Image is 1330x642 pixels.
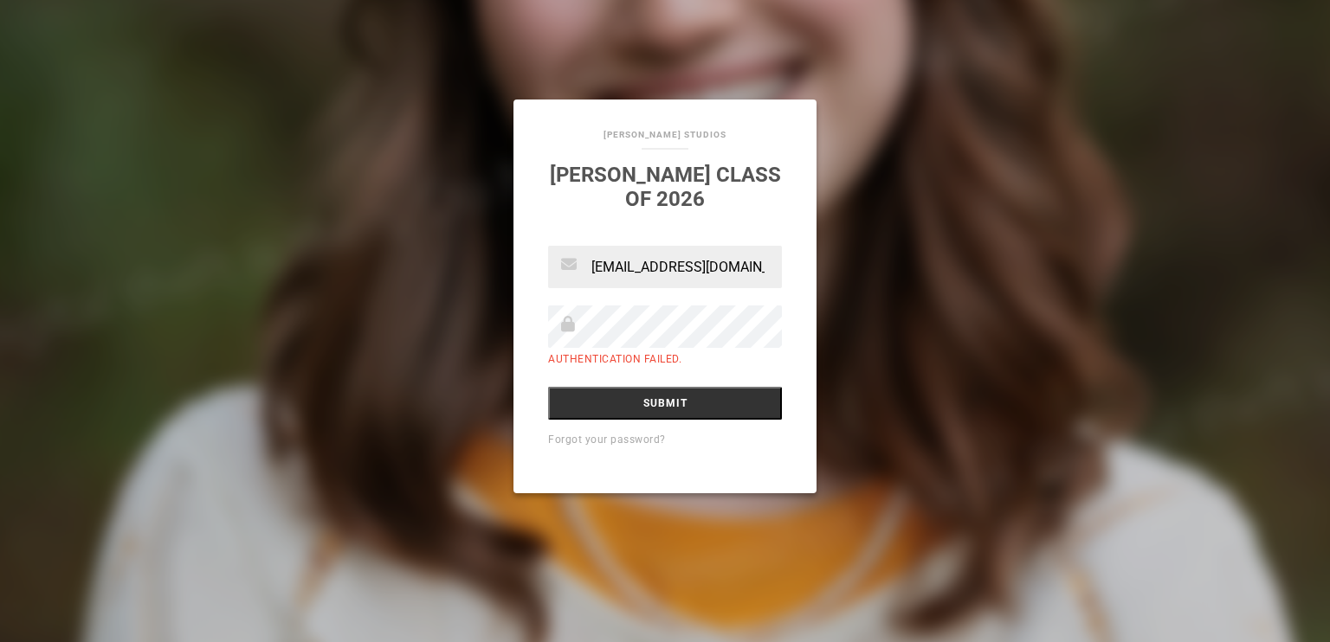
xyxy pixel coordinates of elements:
[548,246,782,288] input: Email
[548,433,666,446] a: Forgot your password?
[604,130,726,139] a: [PERSON_NAME] Studios
[548,387,782,420] input: Submit
[550,163,781,211] a: [PERSON_NAME] Class of 2026
[548,353,681,365] label: Authentication failed.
